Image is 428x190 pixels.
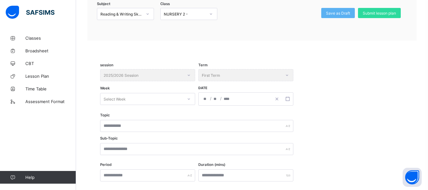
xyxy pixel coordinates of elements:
[6,6,54,19] img: safsims
[25,36,76,41] span: Classes
[160,2,170,6] span: Class
[25,175,76,180] span: Help
[100,113,110,117] label: Topic
[326,11,350,16] span: Save as Draft
[363,11,396,16] span: Submit lesson plan
[100,136,118,141] label: Sub-Topic
[25,99,76,104] span: Assessment Format
[25,61,76,66] span: CBT
[100,162,112,167] label: Period
[100,86,110,90] span: Week
[25,48,76,53] span: Broadsheet
[198,162,225,167] label: Duration (mins)
[209,96,212,101] span: /
[100,12,142,16] div: Reading & Writing Skill (RWS)
[164,12,206,16] div: NURSERY 2 -
[25,74,76,79] span: Lesson Plan
[97,2,110,6] span: Subject
[25,86,76,91] span: Time Table
[220,96,222,101] span: /
[104,93,126,105] div: Select Week
[198,63,208,67] span: Term
[403,168,422,187] button: Open asap
[198,86,208,90] span: Date
[100,63,113,67] span: session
